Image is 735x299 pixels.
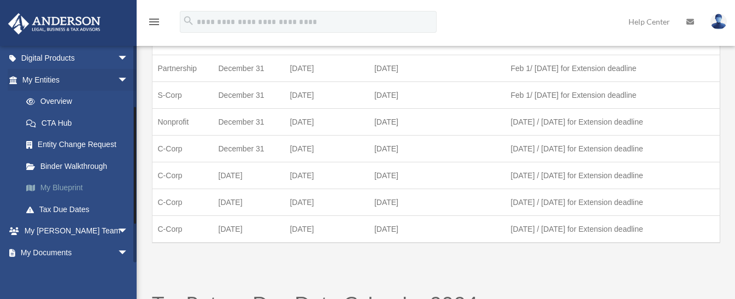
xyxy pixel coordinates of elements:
span: arrow_drop_down [117,242,139,264]
a: My Entitiesarrow_drop_down [8,69,145,91]
a: Tax Due Dates [15,198,139,220]
td: C-Corp [152,215,213,243]
td: [DATE] [284,135,369,162]
td: C-Corp [152,189,213,215]
td: [DATE] / [DATE] for Extension deadline [505,189,720,215]
td: C-Corp [152,135,213,162]
td: [DATE] [213,189,285,215]
td: December 31 [213,55,285,81]
td: [DATE] [284,108,369,135]
td: [DATE] [369,189,505,215]
td: [DATE] / [DATE] for Extension deadline [505,108,720,135]
td: [DATE] [284,189,369,215]
span: arrow_drop_down [117,220,139,243]
i: menu [148,15,161,28]
td: [DATE] / [DATE] for Extension deadline [505,162,720,189]
td: December 31 [213,108,285,135]
td: December 31 [213,135,285,162]
a: menu [148,19,161,28]
td: [DATE] [284,81,369,108]
img: User Pic [710,14,727,30]
span: arrow_drop_down [117,48,139,70]
td: [DATE] [284,55,369,81]
a: CTA Hub [15,112,145,134]
td: [DATE] [369,162,505,189]
td: [DATE] [369,108,505,135]
td: Feb 1/ [DATE] for Extension deadline [505,81,720,108]
a: My Documentsarrow_drop_down [8,242,145,263]
a: Overview [15,91,145,113]
td: [DATE] [369,135,505,162]
td: [DATE] [369,81,505,108]
td: Partnership [152,55,213,81]
td: [DATE] / [DATE] for Extension deadline [505,135,720,162]
td: [DATE] [369,55,505,81]
a: My Blueprint [15,177,145,199]
td: December 31 [213,81,285,108]
td: Nonprofit [152,108,213,135]
td: [DATE] [284,215,369,243]
i: search [183,15,195,27]
td: [DATE] [213,162,285,189]
a: Binder Walkthrough [15,155,145,177]
td: [DATE] / [DATE] for Extension deadline [505,215,720,243]
td: [DATE] [213,215,285,243]
td: [DATE] [284,162,369,189]
td: Feb 1/ [DATE] for Extension deadline [505,55,720,81]
a: My [PERSON_NAME] Teamarrow_drop_down [8,220,145,242]
a: Entity Change Request [15,134,145,156]
td: S-Corp [152,81,213,108]
span: arrow_drop_down [117,69,139,91]
a: Digital Productsarrow_drop_down [8,48,145,69]
td: [DATE] [369,215,505,243]
img: Anderson Advisors Platinum Portal [5,13,104,34]
td: C-Corp [152,162,213,189]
